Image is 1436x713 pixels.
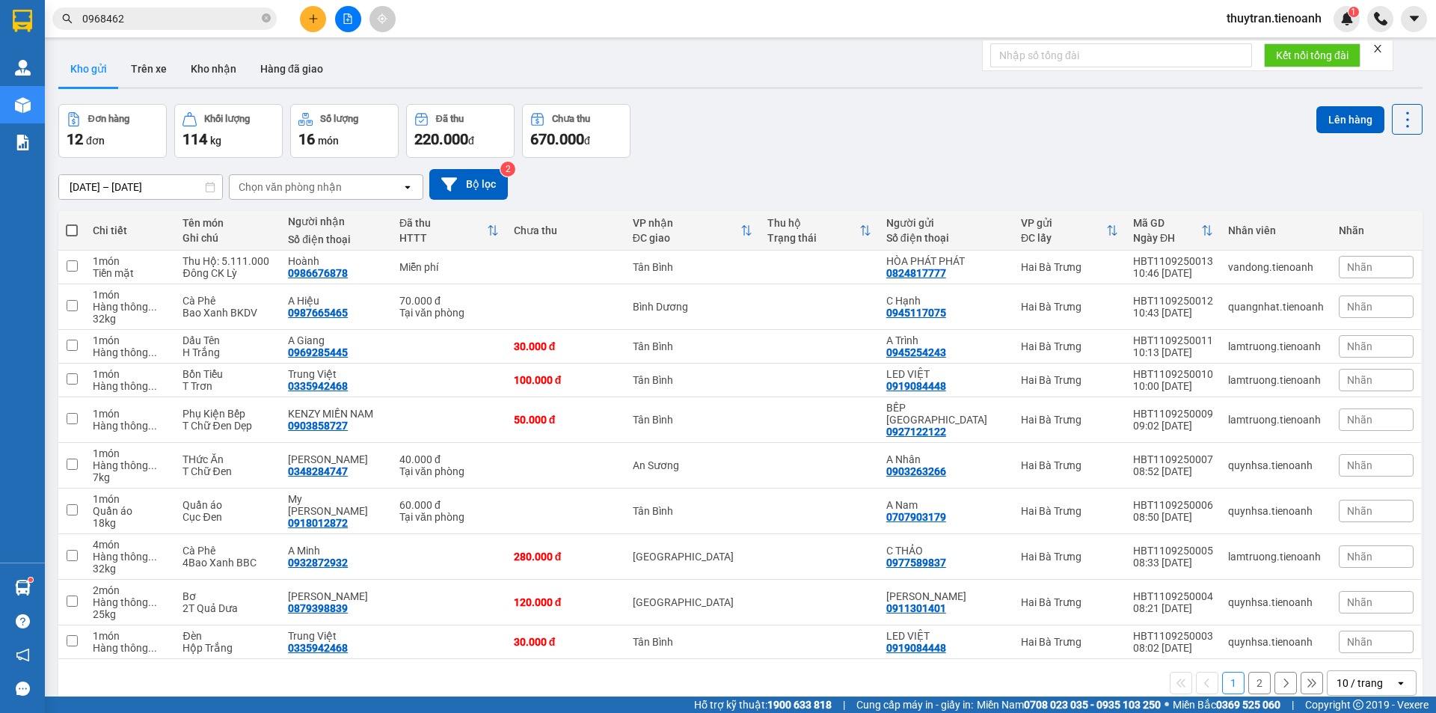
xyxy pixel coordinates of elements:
[290,104,399,158] button: Số lượng16món
[1133,420,1213,432] div: 09:02 [DATE]
[93,334,168,346] div: 1 món
[886,465,946,477] div: 0903263266
[93,301,168,313] div: Hàng thông thường
[767,232,859,244] div: Trạng thái
[767,217,859,229] div: Thu hộ
[399,261,499,273] div: Miễn phí
[1021,232,1106,244] div: ĐC lấy
[1021,459,1118,471] div: Hai Bà Trưng
[298,130,315,148] span: 16
[1133,545,1213,557] div: HBT1109250005
[93,539,168,551] div: 4 món
[436,114,464,124] div: Đã thu
[182,590,273,602] div: Bơ
[633,459,752,471] div: An Sương
[93,471,168,483] div: 7 kg
[1133,630,1213,642] div: HBT1109250003
[15,60,31,76] img: warehouse-icon
[1133,408,1213,420] div: HBT1109250009
[93,493,168,505] div: 1 món
[1401,6,1427,32] button: caret-down
[1347,340,1372,352] span: Nhãn
[1316,106,1384,133] button: Lên hàng
[93,380,168,392] div: Hàng thông thường
[1133,295,1213,307] div: HBT1109250012
[1024,699,1161,711] strong: 0708 023 035 - 0935 103 250
[1021,596,1118,608] div: Hai Bà Trưng
[1374,12,1387,25] img: phone-icon
[633,636,752,648] div: Tân Bình
[288,517,348,529] div: 0918012872
[1228,596,1324,608] div: quynhsa.tienoanh
[93,447,168,459] div: 1 món
[182,408,273,420] div: Phụ Kiện Bếp
[1133,380,1213,392] div: 10:00 [DATE]
[1347,551,1372,563] span: Nhãn
[174,104,283,158] button: Khối lượng114kg
[1347,414,1372,426] span: Nhãn
[288,334,384,346] div: A Giang
[288,590,384,602] div: C Quỳnh
[182,602,273,614] div: 2T Quả Dưa
[58,104,167,158] button: Đơn hàng12đơn
[1215,9,1334,28] span: thuytran.tienoanh
[119,51,179,87] button: Trên xe
[288,233,384,245] div: Số điện thoại
[1228,301,1324,313] div: quangnhat.tienoanh
[288,453,384,465] div: Ngọc Anh
[886,545,1006,557] div: C THẢO
[288,545,384,557] div: A Minh
[93,267,168,279] div: Tiền mặt
[392,211,506,251] th: Toggle SortBy
[182,420,273,432] div: T Chữ Đen Dẹp
[93,563,168,575] div: 32 kg
[62,13,73,24] span: search
[1264,43,1360,67] button: Kết nối tổng đài
[399,232,487,244] div: HTTT
[1337,676,1383,691] div: 10 / trang
[82,10,259,27] input: Tìm tên, số ĐT hoặc mã đơn
[182,380,273,392] div: T Trơn
[1133,217,1201,229] div: Mã GD
[93,459,168,471] div: Hàng thông thường
[182,217,273,229] div: Tên món
[1347,261,1372,273] span: Nhãn
[514,596,618,608] div: 120.000 đ
[288,420,348,432] div: 0903858727
[1126,211,1221,251] th: Toggle SortBy
[1133,368,1213,380] div: HBT1109250010
[1021,636,1118,648] div: Hai Bà Trưng
[58,51,119,87] button: Kho gửi
[1133,499,1213,511] div: HBT1109250006
[182,232,273,244] div: Ghi chú
[1173,697,1280,713] span: Miền Bắc
[1347,505,1372,517] span: Nhãn
[288,267,348,279] div: 0986676878
[15,97,31,113] img: warehouse-icon
[1021,301,1118,313] div: Hai Bà Trưng
[1133,590,1213,602] div: HBT1109250004
[1133,465,1213,477] div: 08:52 [DATE]
[93,408,168,420] div: 1 món
[1133,557,1213,569] div: 08:33 [DATE]
[148,459,157,471] span: ...
[977,697,1161,713] span: Miền Nam
[1222,672,1245,694] button: 1
[1228,551,1324,563] div: lamtruong.tienoanh
[886,630,1006,642] div: LED VIỆT
[288,346,348,358] div: 0969285445
[369,6,396,32] button: aim
[93,642,168,654] div: Hàng thông thường
[93,289,168,301] div: 1 món
[886,557,946,569] div: 0977589837
[15,580,31,596] img: warehouse-icon
[148,642,157,654] span: ...
[204,114,250,124] div: Khối lượng
[633,374,752,386] div: Tân Bình
[1276,47,1348,64] span: Kết nối tổng đài
[182,346,273,358] div: H Trắng
[288,380,348,392] div: 0335942468
[1228,414,1324,426] div: lamtruong.tienoanh
[886,453,1006,465] div: A Nhân
[399,499,499,511] div: 60.000 đ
